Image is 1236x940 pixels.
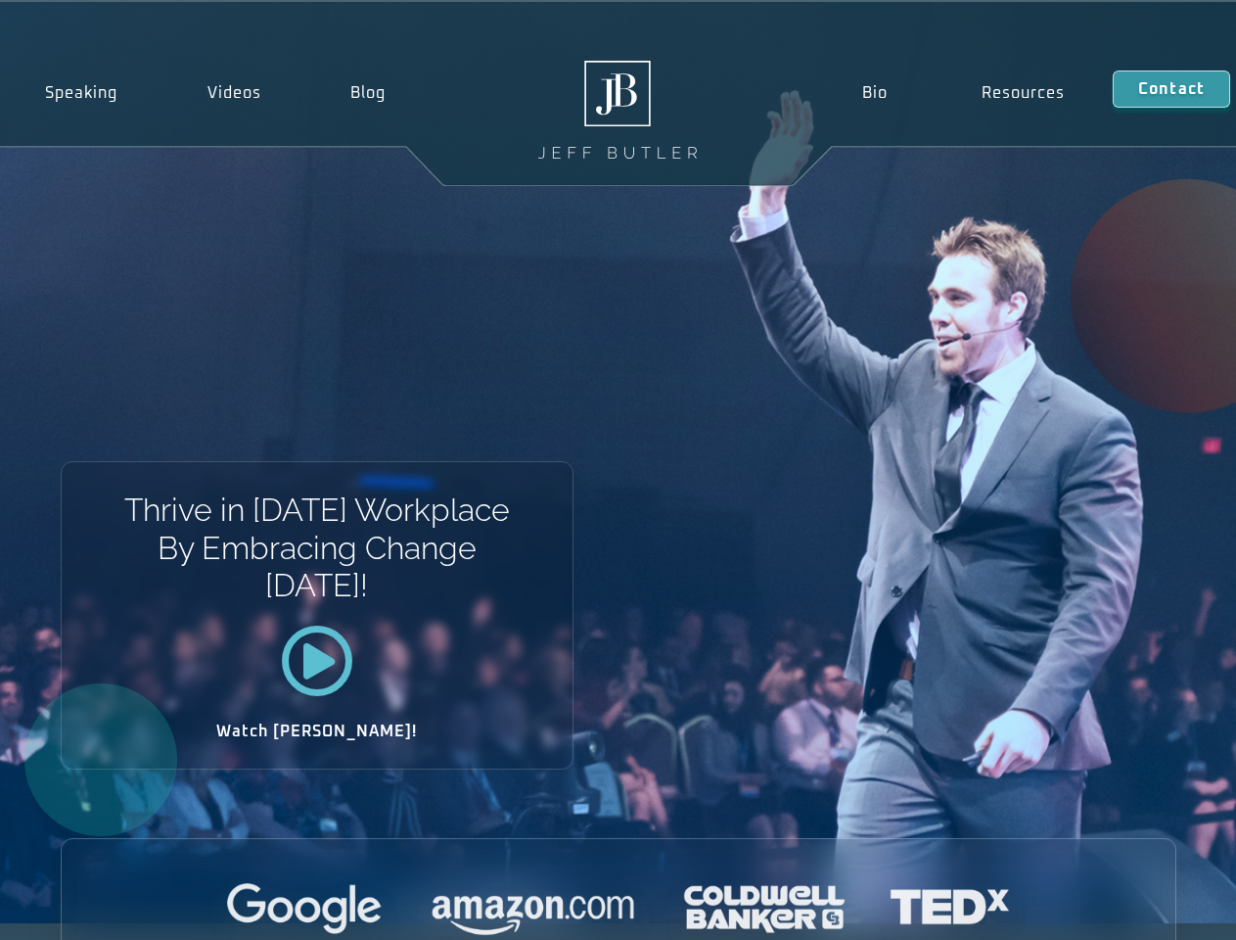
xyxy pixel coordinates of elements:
a: Bio [814,70,935,116]
span: Contact [1138,81,1205,97]
h1: Thrive in [DATE] Workplace By Embracing Change [DATE]! [122,492,511,604]
a: Contact [1113,70,1230,108]
nav: Menu [814,70,1112,116]
a: Videos [162,70,306,116]
h2: Watch [PERSON_NAME]! [130,724,504,739]
a: Blog [305,70,431,116]
a: Resources [935,70,1113,116]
